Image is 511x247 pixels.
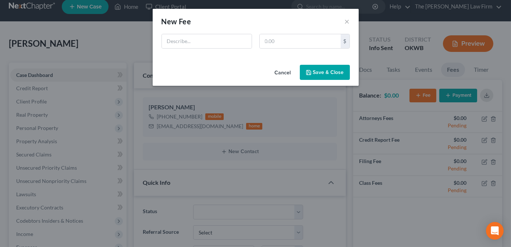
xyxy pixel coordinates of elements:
button: Save & Close [300,65,350,80]
div: $ [341,34,349,48]
input: Describe... [162,34,252,48]
span: New Fee [162,17,191,26]
button: × [345,17,350,26]
div: Open Intercom Messenger [486,222,504,240]
button: Cancel [269,66,297,80]
input: 0.00 [260,34,341,48]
